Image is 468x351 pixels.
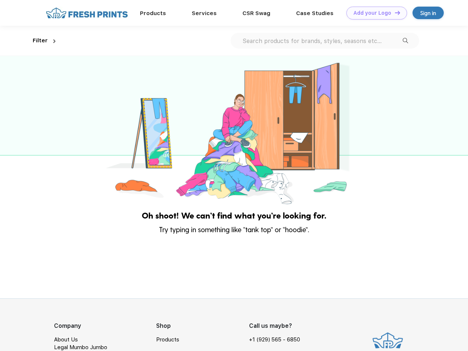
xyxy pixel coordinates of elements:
a: About Us [54,336,78,343]
img: dropdown.png [53,39,55,43]
div: Call us maybe? [249,322,305,330]
div: Filter [33,36,48,45]
div: Company [54,322,156,330]
a: Sign in [413,7,444,19]
a: Legal Mumbo Jumbo [54,344,107,351]
input: Search products for brands, styles, seasons etc... [242,37,403,45]
a: Products [156,336,179,343]
div: Sign in [420,9,436,17]
img: DT [395,11,400,15]
img: desktop_search_2.svg [403,38,408,43]
div: Shop [156,322,249,330]
img: fo%20logo%202.webp [44,7,130,19]
a: Products [140,10,166,17]
a: +1 (929) 565 - 6850 [249,336,300,344]
div: Add your Logo [353,10,391,16]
